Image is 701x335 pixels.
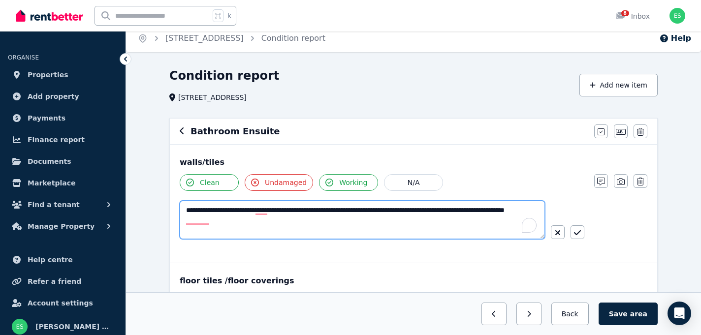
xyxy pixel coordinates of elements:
a: Properties [8,65,118,85]
a: Account settings [8,293,118,313]
img: RentBetter [16,8,83,23]
span: Find a tenant [28,199,80,211]
button: Add new item [579,74,658,96]
div: Inbox [615,11,650,21]
div: walls/tiles [180,156,647,168]
span: Finance report [28,134,85,146]
span: Undamaged [265,178,307,187]
span: ORGANISE [8,54,39,61]
span: Documents [28,155,71,167]
span: Marketplace [28,177,75,189]
a: Condition report [261,33,325,43]
span: Working [339,178,367,187]
h6: Bathroom Ensuite [191,124,280,138]
span: 8 [621,10,629,16]
button: Back [551,303,589,325]
button: Working [319,174,378,191]
h1: Condition report [169,68,279,84]
button: Undamaged [245,174,313,191]
button: Save area [599,303,658,325]
button: Manage Property [8,216,118,236]
div: floor tiles /floor coverings [180,275,647,287]
span: Clean [200,178,220,187]
span: Account settings [28,297,93,309]
a: Payments [8,108,118,128]
span: [STREET_ADDRESS] [178,92,247,102]
span: Payments [28,112,65,124]
span: Refer a friend [28,275,81,287]
button: N/A [384,174,443,191]
a: Add property [8,87,118,106]
a: [STREET_ADDRESS] [165,33,244,43]
span: Add property [28,91,79,102]
a: Refer a friend [8,272,118,291]
img: Elizabeth & Paul Spanos [669,8,685,24]
nav: Breadcrumb [126,25,337,52]
img: Elizabeth & Paul Spanos [12,319,28,335]
span: Manage Property [28,220,95,232]
div: Open Intercom Messenger [668,302,691,325]
a: Help centre [8,250,118,270]
span: Properties [28,69,68,81]
button: Clean [180,174,239,191]
button: Help [659,32,691,44]
button: Find a tenant [8,195,118,214]
span: Help centre [28,254,73,266]
span: [PERSON_NAME] & [PERSON_NAME] [35,321,114,333]
a: Finance report [8,130,118,150]
span: area [630,309,647,319]
a: Marketplace [8,173,118,193]
span: k [227,12,231,20]
a: Documents [8,152,118,171]
textarea: To enrich screen reader interactions, please activate Accessibility in Grammarly extension settings [180,201,545,239]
